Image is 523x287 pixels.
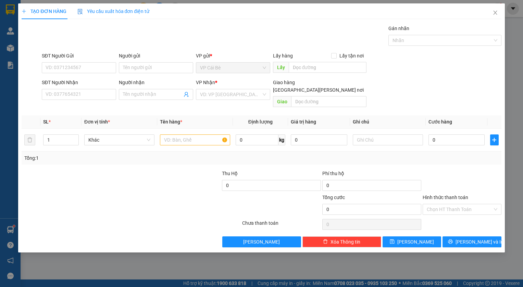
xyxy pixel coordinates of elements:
span: printer [448,239,453,245]
span: VP Nhận [196,80,215,85]
span: save [390,239,395,245]
input: Ghi Chú [353,134,423,145]
span: delete [323,239,328,245]
button: delete [24,134,35,145]
input: Dọc đường [289,62,366,73]
span: Xóa Thông tin [331,238,360,246]
span: [PERSON_NAME] [243,238,280,246]
button: [PERSON_NAME] [222,236,301,247]
input: 0 [291,134,347,145]
input: VD: Bàn, Ghế [160,134,230,145]
span: Giao hàng [273,80,295,85]
label: Hình thức thanh toán [423,195,468,200]
span: Tên hàng [160,119,182,125]
span: Đơn vị tính [84,119,110,125]
label: Gán nhãn [388,26,409,31]
span: VP Cái Bè [200,63,266,73]
div: SĐT Người Gửi [42,52,116,60]
span: close [493,10,498,15]
span: SL [43,119,49,125]
input: Dọc đường [291,96,366,107]
div: Chưa thanh toán [241,219,322,231]
span: Giao [273,96,291,107]
div: Phí thu hộ [322,170,421,180]
button: printer[PERSON_NAME] và In [443,236,501,247]
div: Người nhận [119,79,193,86]
img: icon [77,9,83,14]
span: Lấy tận nơi [337,52,366,60]
span: Thu Hộ [222,171,238,176]
span: [PERSON_NAME] và In [456,238,503,246]
button: Close [486,3,505,23]
span: [GEOGRAPHIC_DATA][PERSON_NAME] nơi [270,86,366,94]
span: kg [278,134,285,145]
span: [PERSON_NAME] [397,238,434,246]
span: plus [22,9,26,14]
span: Giá trị hàng [291,119,316,125]
span: Lấy [273,62,289,73]
div: VP gửi [196,52,270,60]
button: deleteXóa Thông tin [302,236,381,247]
button: save[PERSON_NAME] [383,236,441,247]
div: Người gửi [119,52,193,60]
span: plus [490,137,498,143]
span: Khác [88,135,150,145]
span: Tổng cước [322,195,345,200]
span: Định lượng [248,119,273,125]
button: plus [490,134,498,145]
span: Cước hàng [428,119,452,125]
span: Lấy hàng [273,53,293,58]
span: user-add [184,92,189,97]
div: SĐT Người Nhận [42,79,116,86]
span: TẠO ĐƠN HÀNG [22,9,66,14]
th: Ghi chú [350,115,426,129]
div: Tổng: 1 [24,154,202,162]
span: Yêu cầu xuất hóa đơn điện tử [77,9,150,14]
